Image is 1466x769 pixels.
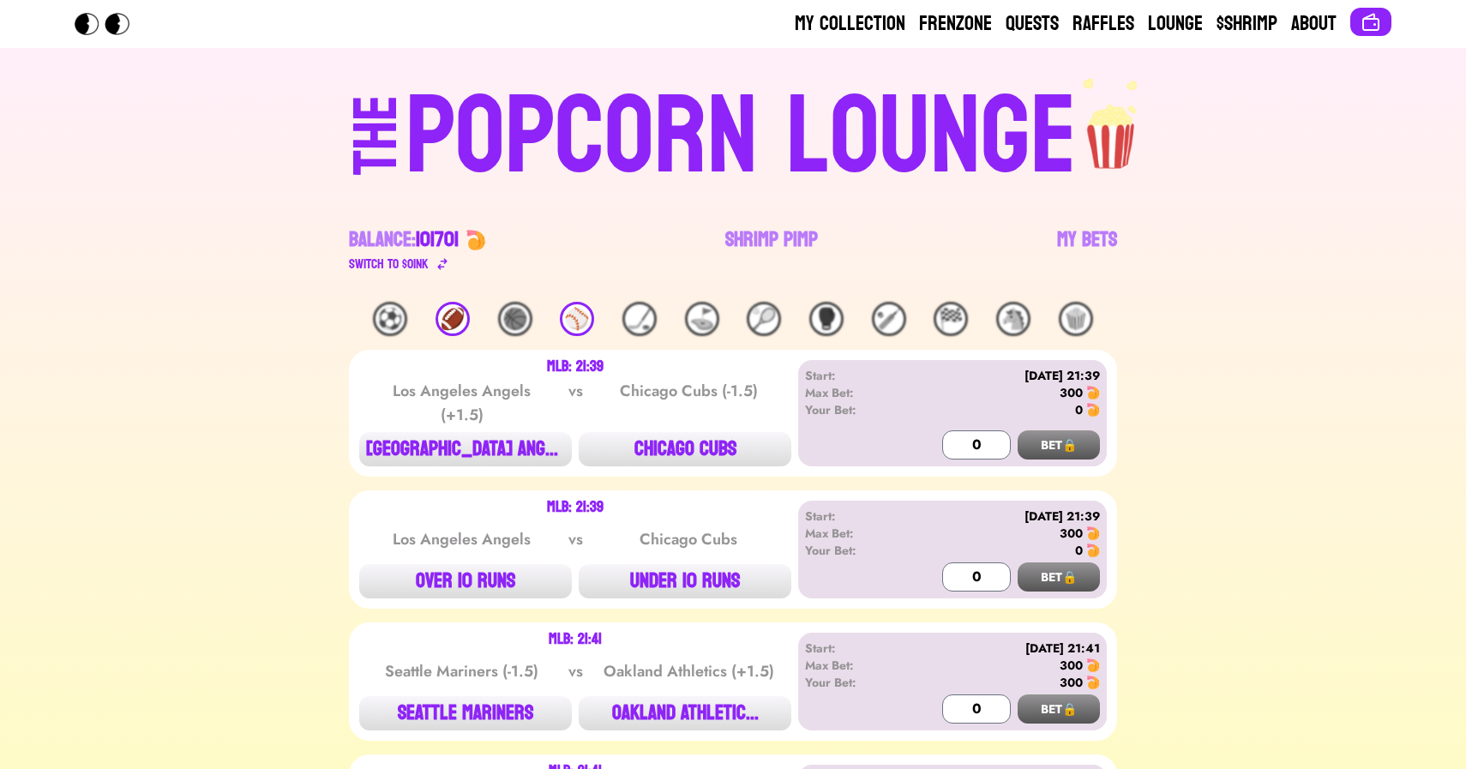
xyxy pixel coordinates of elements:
img: 🍤 [1086,526,1100,540]
div: Your Bet: [805,401,904,418]
div: 0 [1075,542,1083,559]
img: Connect wallet [1361,12,1381,33]
div: Max Bet: [805,525,904,542]
a: My Collection [795,10,905,38]
button: UNDER 10 RUNS [579,564,791,598]
img: 🍤 [1086,676,1100,689]
a: About [1291,10,1337,38]
a: $Shrimp [1217,10,1277,38]
a: Frenzone [919,10,992,38]
button: BET🔒 [1018,562,1100,592]
a: Raffles [1072,10,1134,38]
div: [DATE] 21:39 [904,508,1100,525]
a: My Bets [1057,226,1117,274]
img: 🍤 [466,230,486,250]
div: Start: [805,367,904,384]
div: vs [565,379,586,427]
img: popcorn [1077,75,1147,171]
div: Switch to $ OINK [349,254,429,274]
img: 🍤 [1086,403,1100,417]
img: 🍤 [1086,658,1100,672]
div: Los Angeles Angels (+1.5) [376,379,549,427]
div: 300 [1060,674,1083,691]
div: MLB: 21:41 [549,633,602,646]
button: BET🔒 [1018,430,1100,460]
div: Your Bet: [805,542,904,559]
div: 🏁 [934,302,968,336]
a: Quests [1006,10,1059,38]
div: Los Angeles Angels [376,527,549,551]
div: Max Bet: [805,657,904,674]
div: 🐴 [996,302,1030,336]
button: OVER 10 RUNS [359,564,572,598]
div: vs [565,659,586,683]
div: Balance: [349,226,459,254]
img: 🍤 [1086,544,1100,557]
div: Start: [805,508,904,525]
img: Popcorn [75,13,143,35]
div: ⚾️ [560,302,594,336]
div: 🎾 [747,302,781,336]
div: MLB: 21:39 [547,501,604,514]
div: THE [345,95,407,209]
div: [DATE] 21:41 [904,640,1100,657]
div: 300 [1060,384,1083,401]
div: Oakland Athletics (+1.5) [602,659,775,683]
div: POPCORN LOUNGE [406,82,1077,192]
button: SEATTLE MARINERS [359,696,572,730]
div: Chicago Cubs [602,527,775,551]
div: Start: [805,640,904,657]
button: [GEOGRAPHIC_DATA] ANGE... [359,432,572,466]
div: 🏏 [872,302,906,336]
div: ⚽️ [373,302,407,336]
div: Max Bet: [805,384,904,401]
img: 🍤 [1086,386,1100,400]
div: 🏀 [498,302,532,336]
div: MLB: 21:39 [547,360,604,374]
div: Seattle Mariners (-1.5) [376,659,549,683]
button: OAKLAND ATHLETIC... [579,696,791,730]
div: vs [565,527,586,551]
div: 0 [1075,401,1083,418]
div: 🏈 [436,302,470,336]
div: 🥊 [809,302,844,336]
div: [DATE] 21:39 [904,367,1100,384]
button: CHICAGO CUBS [579,432,791,466]
span: 101701 [416,221,459,258]
div: ⛳️ [685,302,719,336]
div: Chicago Cubs (-1.5) [602,379,775,427]
a: Shrimp Pimp [725,226,818,274]
div: 300 [1060,525,1083,542]
a: Lounge [1148,10,1203,38]
div: Your Bet: [805,674,904,691]
div: 🏒 [622,302,657,336]
div: 🍿 [1059,302,1093,336]
div: 300 [1060,657,1083,674]
a: THEPOPCORN LOUNGEpopcorn [205,75,1261,192]
button: BET🔒 [1018,694,1100,724]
